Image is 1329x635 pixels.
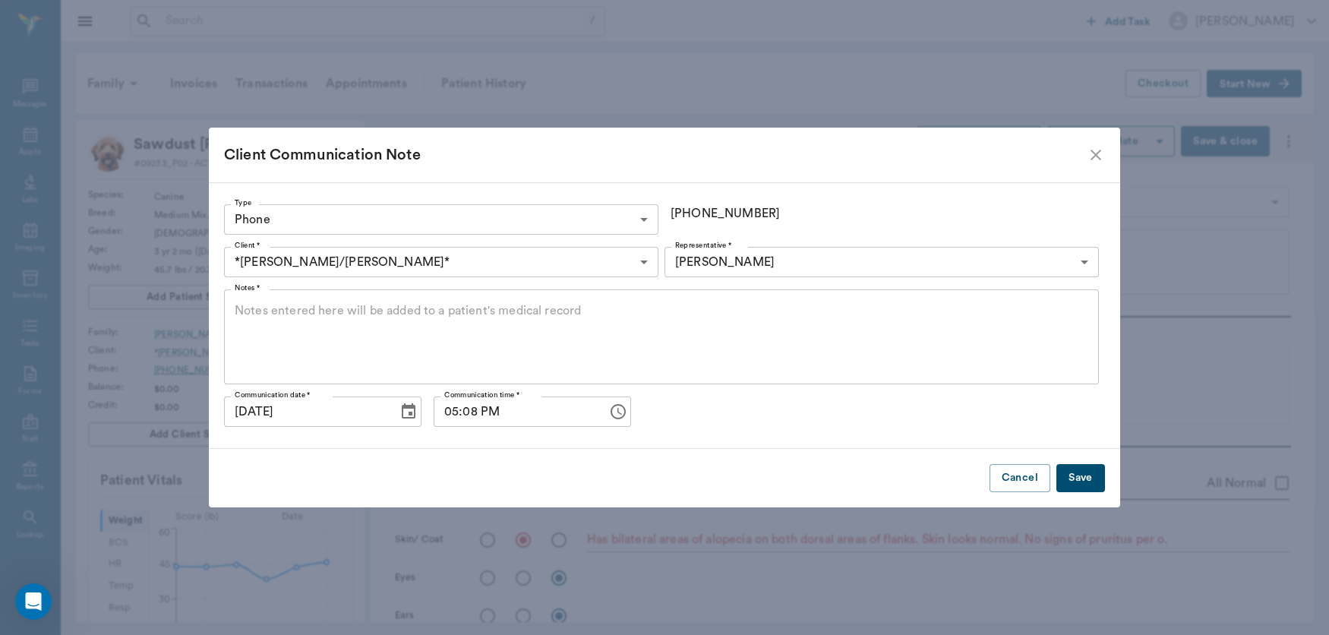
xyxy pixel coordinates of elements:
[224,143,1087,167] div: Client Communication Note
[664,247,1099,277] div: [PERSON_NAME]
[224,247,658,277] div: *[PERSON_NAME]/[PERSON_NAME]*
[444,390,519,400] label: Communication time *
[235,390,311,400] label: Communication date *
[15,583,52,620] iframe: Intercom live chat
[434,396,597,427] input: hh:mm aa
[224,204,658,235] div: Phone
[990,464,1050,492] button: Cancel
[1056,464,1105,492] button: Save
[235,240,260,251] label: Client *
[393,396,424,427] button: Choose date, selected date is Sep 9, 2025
[664,204,1099,229] div: [PHONE_NUMBER]
[235,283,260,293] label: Notes *
[235,197,251,208] label: Type
[603,396,633,427] button: Choose time, selected time is 5:08 PM
[224,396,387,427] input: MM/DD/YYYY
[1087,146,1105,164] button: close
[675,240,731,251] label: Representative *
